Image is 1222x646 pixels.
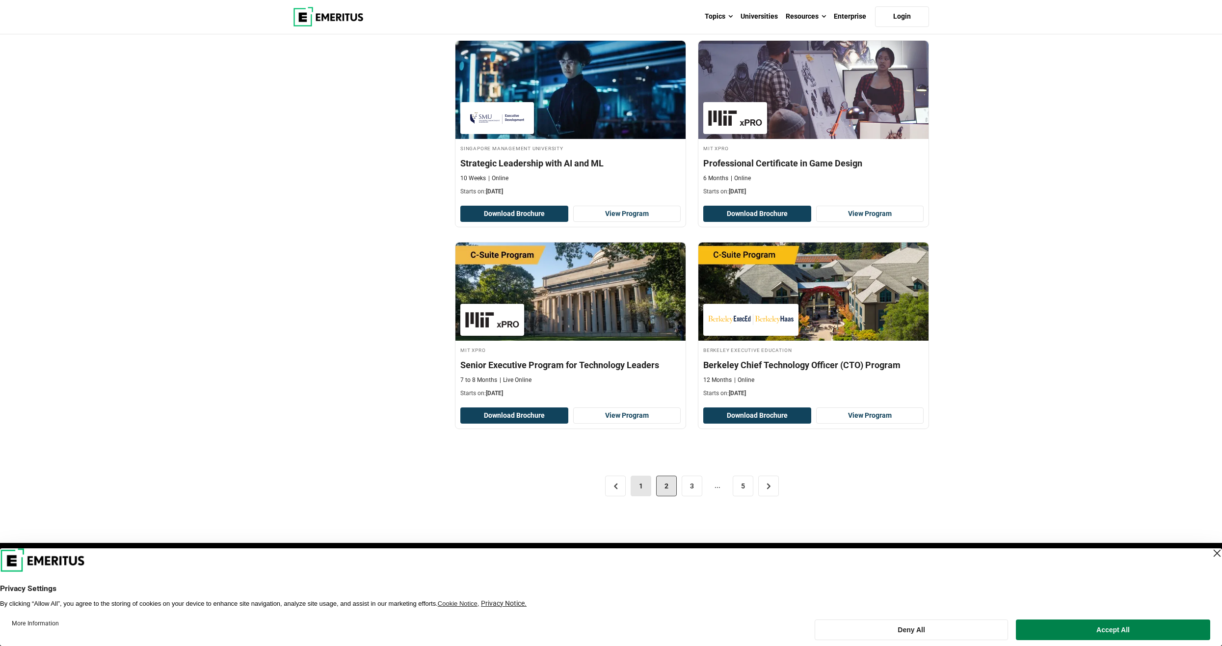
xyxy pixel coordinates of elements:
[465,107,529,129] img: Singapore Management University
[698,41,929,201] a: Technology Course by MIT xPRO - December 4, 2025 MIT xPRO MIT xPRO Professional Certificate in Ga...
[708,107,762,129] img: MIT xPRO
[703,346,924,354] h4: Berkeley Executive Education
[708,309,794,331] img: Berkeley Executive Education
[875,6,929,27] a: Login
[703,359,924,371] h4: Berkeley Chief Technology Officer (CTO) Program
[460,188,681,196] p: Starts on:
[707,476,728,496] span: ...
[455,242,686,341] img: Senior Executive Program for Technology Leaders | Online Leadership Course
[703,206,811,222] button: Download Brochure
[703,376,732,384] p: 12 Months
[703,174,728,183] p: 6 Months
[698,242,929,341] img: Berkeley Chief Technology Officer (CTO) Program | Online Digital Transformation Course
[816,206,924,222] a: View Program
[682,476,702,496] a: 3
[698,242,929,403] a: Digital Transformation Course by Berkeley Executive Education - December 15, 2025 Berkeley Execut...
[455,242,686,403] a: Leadership Course by MIT xPRO - December 11, 2025 MIT xPRO MIT xPRO Senior Executive Program for ...
[631,476,651,496] a: 1
[460,376,497,384] p: 7 to 8 Months
[455,41,686,201] a: AI and Machine Learning Course by Singapore Management University - November 24, 2025 Singapore M...
[703,144,924,152] h4: MIT xPRO
[816,407,924,424] a: View Program
[460,407,568,424] button: Download Brochure
[731,174,751,183] p: Online
[703,389,924,398] p: Starts on:
[729,188,746,195] span: [DATE]
[573,407,681,424] a: View Program
[573,206,681,222] a: View Program
[460,144,681,152] h4: Singapore Management University
[703,188,924,196] p: Starts on:
[605,476,626,496] a: <
[460,359,681,371] h4: Senior Executive Program for Technology Leaders
[656,476,677,496] span: 2
[460,346,681,354] h4: MIT xPRO
[703,157,924,169] h4: Professional Certificate in Game Design
[733,476,753,496] a: 5
[486,390,503,397] span: [DATE]
[488,174,508,183] p: Online
[500,376,531,384] p: Live Online
[460,157,681,169] h4: Strategic Leadership with AI and ML
[698,41,929,139] img: Professional Certificate in Game Design | Online Technology Course
[486,188,503,195] span: [DATE]
[460,174,486,183] p: 10 Weeks
[460,389,681,398] p: Starts on:
[703,407,811,424] button: Download Brochure
[734,376,754,384] p: Online
[460,206,568,222] button: Download Brochure
[455,41,686,139] img: Strategic Leadership with AI and ML | Online AI and Machine Learning Course
[729,390,746,397] span: [DATE]
[758,476,779,496] a: >
[465,309,519,331] img: MIT xPRO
